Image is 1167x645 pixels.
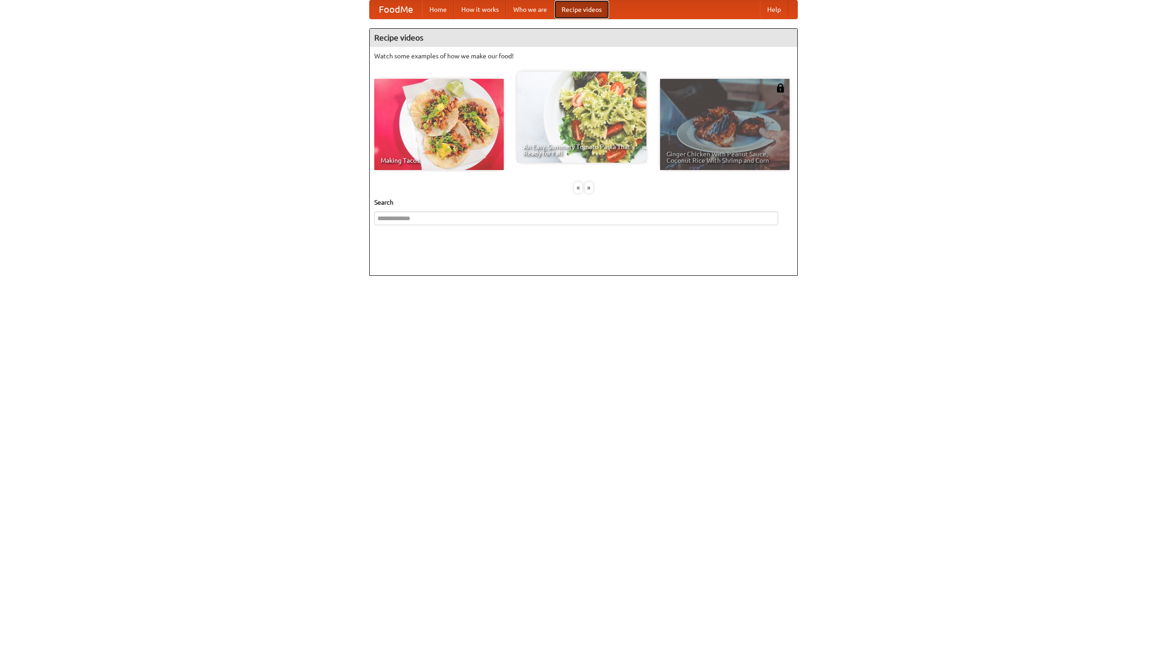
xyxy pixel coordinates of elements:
a: Help [760,0,788,19]
span: Making Tacos [381,157,497,164]
a: An Easy, Summery Tomato Pasta That's Ready for Fall [517,72,646,163]
img: 483408.png [776,83,785,93]
div: » [585,182,593,193]
p: Watch some examples of how we make our food! [374,52,793,61]
h4: Recipe videos [370,29,797,47]
a: Making Tacos [374,79,504,170]
a: Who we are [506,0,554,19]
a: FoodMe [370,0,422,19]
span: An Easy, Summery Tomato Pasta That's Ready for Fall [523,144,640,156]
a: Recipe videos [554,0,609,19]
div: « [574,182,582,193]
a: How it works [454,0,506,19]
h5: Search [374,198,793,207]
a: Home [422,0,454,19]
